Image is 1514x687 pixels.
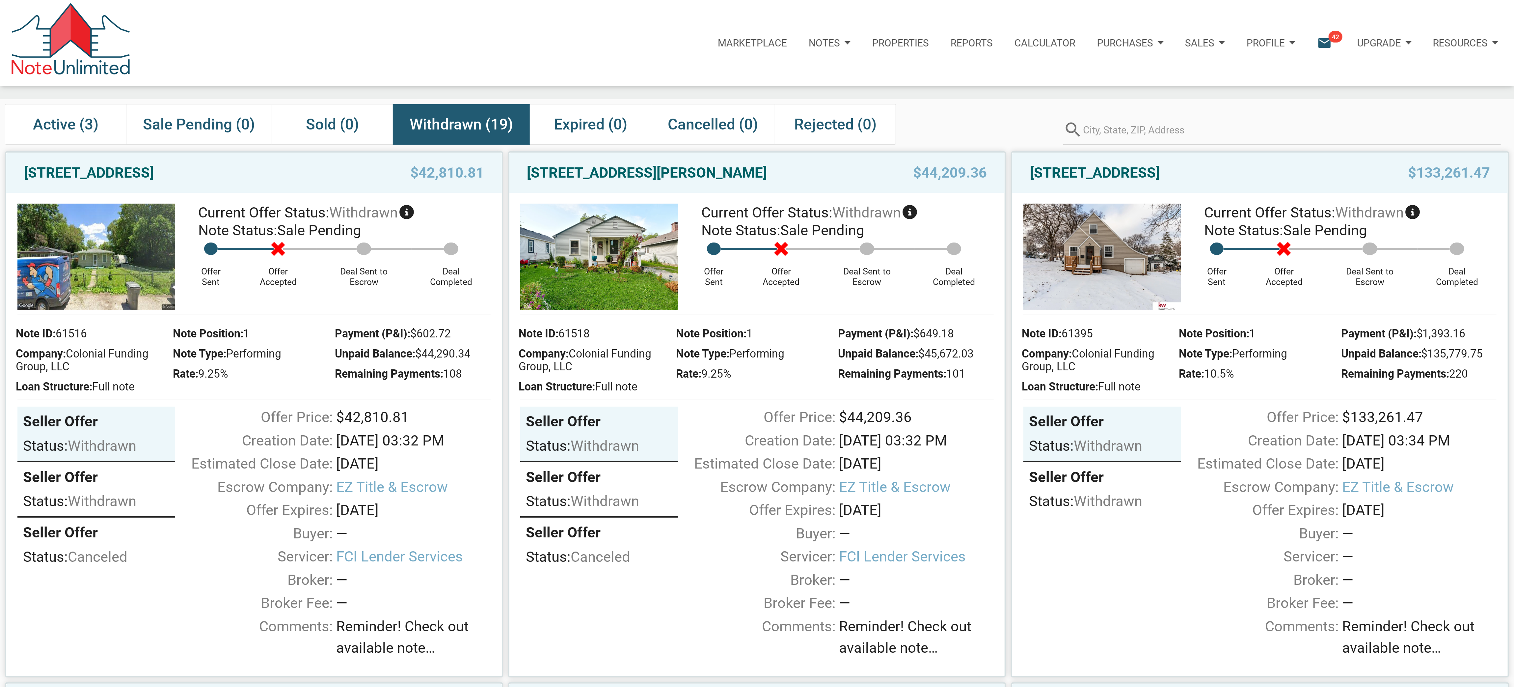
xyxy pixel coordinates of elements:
[169,569,333,591] div: Broker:
[526,523,672,542] div: Seller Offer
[444,367,462,380] span: 108
[1175,592,1339,614] div: Broker Fee:
[729,347,784,360] span: Performing
[16,380,92,393] span: Loan Structure:
[671,523,836,545] div: Buyer:
[839,546,994,568] span: FCI Lender Services
[169,476,333,498] div: Escrow Company:
[595,380,637,393] span: Full note
[1022,327,1062,340] span: Note ID:
[651,104,775,145] div: Cancelled (0)
[333,407,497,428] div: $42,810.81
[819,255,914,287] div: Deal Sent to Escrow
[676,347,729,360] span: Note Type:
[519,327,558,340] span: Note ID:
[169,407,333,428] div: Offer Price:
[1342,569,1497,591] div: —
[743,255,819,287] div: Offer Accepted
[1014,37,1075,49] p: Calculator
[701,204,832,221] span: Current Offer Status:
[838,367,946,380] span: Remaining Payments:
[676,367,701,380] span: Rate:
[333,430,497,452] div: [DATE] 03:32 PM
[272,104,393,145] div: Sold (0)
[240,255,316,287] div: Offer Accepted
[336,476,491,498] span: EZ Title & Escrow
[798,20,861,66] a: Notes
[169,616,333,665] div: Comments:
[1204,367,1234,380] span: 10.5%
[872,37,929,49] p: Properties
[1317,36,1332,50] i: email
[1029,412,1176,431] div: Seller Offer
[335,367,444,380] span: Remaining Payments:
[182,255,240,287] div: Offer Sent
[940,20,1004,66] button: Reports
[839,594,851,612] span: —
[1433,37,1488,49] p: Resources
[1342,594,1353,612] span: —
[1174,20,1236,66] a: Sales
[1083,115,1501,145] input: City, State, ZIP, Address
[946,367,965,380] span: 101
[671,407,836,428] div: Offer Price:
[335,347,416,360] span: Unpaid Balance:
[838,347,918,360] span: Unpaid Balance:
[23,437,68,454] span: Status:
[1175,453,1339,475] div: Estimated Close Date:
[56,327,87,340] span: 61516
[671,430,836,452] div: Creation Date:
[68,437,136,454] span: withdrawn
[10,3,131,82] img: NoteUnlimited
[1063,115,1083,145] i: search
[668,115,758,133] span: Cancelled (0)
[5,104,126,145] div: Active (3)
[333,500,497,521] div: [DATE]
[1284,222,1367,239] span: Sale Pending
[1357,37,1401,49] p: Upgrade
[685,255,743,287] div: Offer Sent
[1175,616,1339,665] div: Comments:
[1204,222,1284,239] span: Note Status:
[1249,327,1256,340] span: 1
[1342,476,1497,498] span: EZ Title & Escrow
[1188,255,1246,287] div: Offer Sent
[836,500,1000,521] div: [DATE]
[68,548,127,565] span: canceled
[1341,347,1421,360] span: Unpaid Balance:
[861,20,940,66] a: Properties
[1449,367,1468,380] span: 220
[1322,255,1418,287] div: Deal Sent to Escrow
[809,37,840,49] p: Notes
[126,104,272,145] div: Sale Pending (0)
[718,37,787,49] p: Marketplace
[1341,327,1417,340] span: Payment (P&I):
[775,104,896,145] div: Rejected (0)
[1174,23,1236,63] button: Sales
[173,347,226,360] span: Note Type:
[836,407,1000,428] div: $44,209.36
[16,347,66,360] span: Company:
[519,347,651,373] span: Colonial Funding Group, LLC
[527,164,767,182] a: [STREET_ADDRESS][PERSON_NAME]
[336,546,491,568] span: FCI Lender Services
[671,546,836,568] div: Servicer:
[416,347,471,360] span: $44,290.34
[794,115,877,133] span: Rejected (0)
[671,592,836,614] div: Broker Fee:
[1175,500,1339,521] div: Offer Expires:
[1086,23,1175,63] button: Purchases
[701,222,780,239] span: Note Status:
[707,20,798,66] button: Marketplace
[838,327,913,340] span: Payment (P&I):
[832,204,901,221] span: withdrawn
[1306,20,1346,66] button: email42
[1074,437,1142,454] span: withdrawn
[1339,407,1503,428] div: $133,261.47
[226,347,281,360] span: Performing
[1341,367,1449,380] span: Remaining Payments:
[329,204,398,221] span: withdrawn
[746,327,753,340] span: 1
[1408,164,1490,182] span: $133,261.47
[914,255,994,287] div: Deal Completed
